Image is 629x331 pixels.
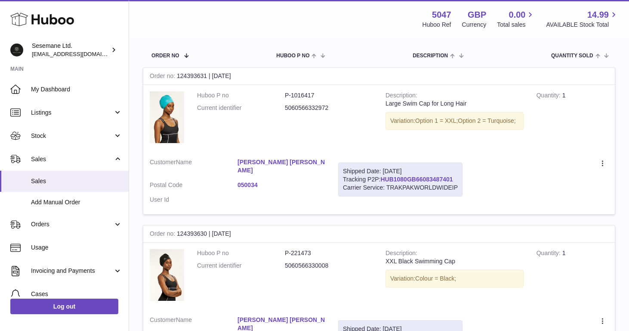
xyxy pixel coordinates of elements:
[546,9,619,29] a: 14.99 AVAILABLE Stock Total
[237,181,325,189] a: 050034
[150,249,184,301] img: 50471738258086.jpeg
[415,117,458,124] span: Option 1 = XXL;
[343,167,458,175] div: Shipped Date: [DATE]
[31,85,122,94] span: My Dashboard
[385,92,417,101] strong: Description
[31,290,122,298] span: Cases
[31,267,113,275] span: Invoicing and Payments
[237,158,325,175] a: [PERSON_NAME] [PERSON_NAME]
[468,9,486,21] strong: GBP
[385,257,524,265] div: XXL Black Swimming Cap
[10,299,118,314] a: Log out
[415,275,456,282] span: Colour = Black;
[31,155,113,163] span: Sales
[150,159,176,165] span: Customer
[530,85,615,152] td: 1
[276,53,309,59] span: Huboo P no
[536,250,562,259] strong: Quantity
[197,249,285,257] dt: Huboo P no
[385,270,524,287] div: Variation:
[197,91,285,100] dt: Huboo P no
[285,104,373,112] dd: 5060566332972
[509,9,526,21] span: 0.00
[150,91,184,143] img: 50471738255071.jpeg
[432,9,451,21] strong: 5047
[385,100,524,108] div: Large Swim Cap for Long Hair
[150,72,177,81] strong: Order no
[151,53,179,59] span: Order No
[150,196,237,204] dt: User Id
[285,91,373,100] dd: P-1016417
[31,198,122,206] span: Add Manual Order
[150,316,176,323] span: Customer
[285,262,373,270] dd: 5060566330008
[546,21,619,29] span: AVAILABLE Stock Total
[338,162,462,197] div: Tracking P2P:
[458,117,515,124] span: Option 2 = Turquoise;
[551,53,593,59] span: Quantity Sold
[536,92,562,101] strong: Quantity
[150,230,177,239] strong: Order no
[385,112,524,130] div: Variation:
[422,21,451,29] div: Huboo Ref
[530,243,615,309] td: 1
[150,181,237,191] dt: Postal Code
[197,104,285,112] dt: Current identifier
[32,50,126,57] span: [EMAIL_ADDRESS][DOMAIN_NAME]
[343,184,458,192] div: Carrier Service: TRAKPAKWORLDWIDEIP
[462,21,487,29] div: Currency
[143,225,615,243] div: 124393630 | [DATE]
[31,132,113,140] span: Stock
[32,42,109,58] div: Sesemane Ltd.
[497,21,535,29] span: Total sales
[587,9,609,21] span: 14.99
[143,68,615,85] div: 124393631 | [DATE]
[31,109,113,117] span: Listings
[31,244,122,252] span: Usage
[150,158,237,177] dt: Name
[413,53,448,59] span: Description
[380,176,453,183] a: HUB1080GB66083487401
[197,262,285,270] dt: Current identifier
[10,44,23,56] img: info@soulcap.com
[385,250,417,259] strong: Description
[497,9,535,29] a: 0.00 Total sales
[285,249,373,257] dd: P-221473
[31,177,122,185] span: Sales
[31,220,113,228] span: Orders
